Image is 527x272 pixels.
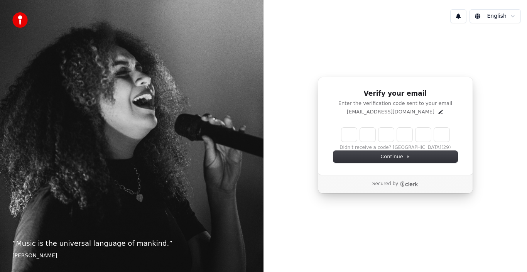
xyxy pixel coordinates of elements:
input: Enter verification code [341,128,449,142]
p: Enter the verification code sent to your email [333,100,458,107]
footer: [PERSON_NAME] [12,252,251,260]
img: youka [12,12,28,28]
button: Edit [437,109,444,115]
h1: Verify your email [333,89,458,98]
a: Clerk logo [400,181,418,187]
p: [EMAIL_ADDRESS][DOMAIN_NAME] [347,108,434,115]
p: Secured by [372,181,398,187]
span: Continue [380,153,410,160]
button: Continue [333,151,458,162]
p: “ Music is the universal language of mankind. ” [12,238,251,249]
